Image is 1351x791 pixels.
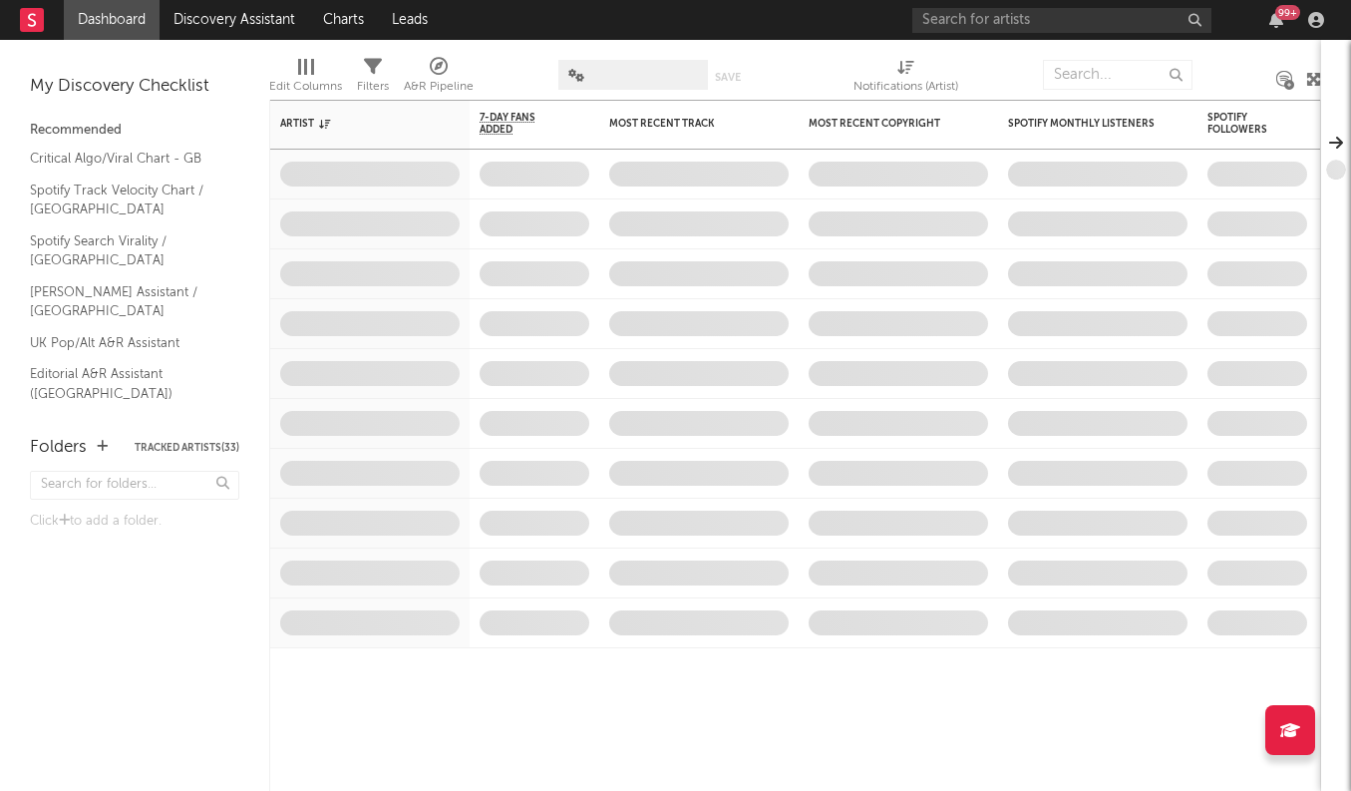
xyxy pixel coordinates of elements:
[30,119,239,143] div: Recommended
[30,281,219,322] a: [PERSON_NAME] Assistant / [GEOGRAPHIC_DATA]
[30,332,219,354] a: UK Pop/Alt A&R Assistant
[809,118,958,130] div: Most Recent Copyright
[853,50,958,108] div: Notifications (Artist)
[912,8,1211,33] input: Search for artists
[269,75,342,99] div: Edit Columns
[357,75,389,99] div: Filters
[357,50,389,108] div: Filters
[609,118,759,130] div: Most Recent Track
[1043,60,1192,90] input: Search...
[30,510,239,534] div: Click to add a folder.
[30,148,219,170] a: Critical Algo/Viral Chart - GB
[30,75,239,99] div: My Discovery Checklist
[30,180,219,220] a: Spotify Track Velocity Chart / [GEOGRAPHIC_DATA]
[1269,12,1283,28] button: 99+
[30,471,239,500] input: Search for folders...
[135,443,239,453] button: Tracked Artists(33)
[404,50,474,108] div: A&R Pipeline
[269,50,342,108] div: Edit Columns
[853,75,958,99] div: Notifications (Artist)
[404,75,474,99] div: A&R Pipeline
[1275,5,1300,20] div: 99 +
[30,363,219,404] a: Editorial A&R Assistant ([GEOGRAPHIC_DATA])
[1008,118,1158,130] div: Spotify Monthly Listeners
[715,72,741,83] button: Save
[30,230,219,271] a: Spotify Search Virality / [GEOGRAPHIC_DATA]
[280,118,430,130] div: Artist
[30,436,87,460] div: Folders
[1207,112,1277,136] div: Spotify Followers
[480,112,559,136] span: 7-Day Fans Added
